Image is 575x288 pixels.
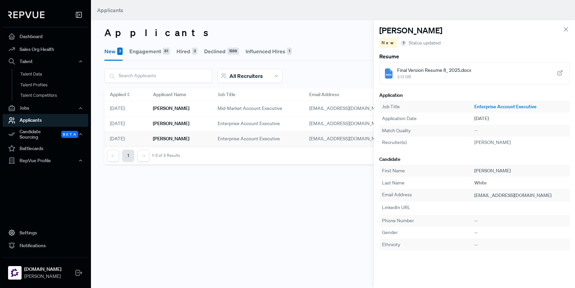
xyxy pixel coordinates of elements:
[379,156,570,162] h6: Candidate
[379,62,570,84] a: Final Version Resume 8_ 2025.docx3.13 MB
[227,48,239,55] div: 1598
[137,150,149,162] button: Next
[474,241,567,248] div: --
[3,257,88,283] a: Gong.io[DOMAIN_NAME][PERSON_NAME]
[382,115,475,122] div: Application Date
[287,48,292,55] div: 1
[309,91,339,98] span: Email Address
[474,103,567,110] a: Enterprise Account Executive
[3,226,88,239] a: Settings
[153,121,189,126] h6: [PERSON_NAME]
[474,229,567,236] div: --
[153,136,189,142] h6: [PERSON_NAME]
[309,120,386,126] span: [EMAIL_ADDRESS][DOMAIN_NAME]
[153,91,186,98] span: Applicant Name
[397,74,471,80] span: 3.13 MB
[153,106,189,111] h6: [PERSON_NAME]
[309,105,386,111] span: [EMAIL_ADDRESS][DOMAIN_NAME]
[107,150,180,162] nav: pagination
[3,103,88,114] button: Jobs
[12,90,97,101] a: Talent Competitors
[474,127,567,134] div: --
[474,115,567,122] div: [DATE]
[61,131,78,138] span: Beta
[3,155,88,166] button: RepVue Profile
[3,239,88,252] a: Notifications
[104,116,148,132] div: [DATE]
[474,167,567,174] div: [PERSON_NAME]
[382,103,475,110] div: Job Title
[163,48,170,55] div: 81
[382,204,475,212] div: LinkedIn URL
[309,136,386,142] span: [EMAIL_ADDRESS][DOMAIN_NAME]
[3,56,88,67] button: Talent
[382,241,475,248] div: Ethnicity
[204,42,239,61] button: Declined1598
[122,150,134,162] button: 1
[104,42,123,61] button: New3
[474,192,551,198] span: [EMAIL_ADDRESS][DOMAIN_NAME]
[382,127,475,134] div: Match Quality
[8,11,44,18] img: RepVue
[382,217,475,224] div: Phone Number
[24,266,61,273] strong: [DOMAIN_NAME]
[246,42,292,61] button: Influenced Hires 1
[104,27,562,38] h3: Applicants
[382,229,475,236] div: Gender
[379,53,570,60] h6: Resume
[104,101,148,116] div: [DATE]
[12,80,97,90] a: Talent Profiles
[218,91,235,98] span: Job Title
[218,105,282,112] span: Mid-Market Account Executive
[107,150,119,162] button: Previous
[3,30,88,43] a: Dashboard
[382,191,475,199] div: Email Address
[229,73,263,79] span: All Recruiters
[110,91,126,98] span: Applied
[218,135,280,142] span: Enterprise Account Executive
[382,40,395,46] span: New
[474,139,511,145] span: [PERSON_NAME]
[379,26,442,35] h4: [PERSON_NAME]
[474,179,567,186] div: White
[177,42,197,61] button: Hired3
[9,267,20,278] img: Gong.io
[218,120,280,127] span: Enterprise Account Executive
[24,273,61,280] span: [PERSON_NAME]
[3,127,88,142] div: Candidate Sourcing
[3,43,88,56] a: Sales Org Health
[152,153,180,158] div: 1-3 of 3 Results
[117,48,123,55] div: 3
[474,217,567,224] div: --
[397,67,471,74] span: Final Version Resume 8_ 2025.docx
[382,139,475,146] div: Recruiter(s)
[379,92,570,98] h6: Application
[3,114,88,127] a: Applicants
[409,39,441,47] span: Status updated
[104,88,148,101] div: Toggle SortBy
[105,69,212,82] input: Search Applicants
[192,48,197,55] div: 3
[12,69,97,80] a: Talent Data
[382,167,475,174] div: First Name
[97,7,123,13] span: Applicants
[382,179,475,186] div: Last Name
[129,42,170,61] button: Engagement81
[3,142,88,155] a: Battlecards
[104,132,148,147] div: [DATE]
[3,127,88,142] button: Candidate Sourcing Beta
